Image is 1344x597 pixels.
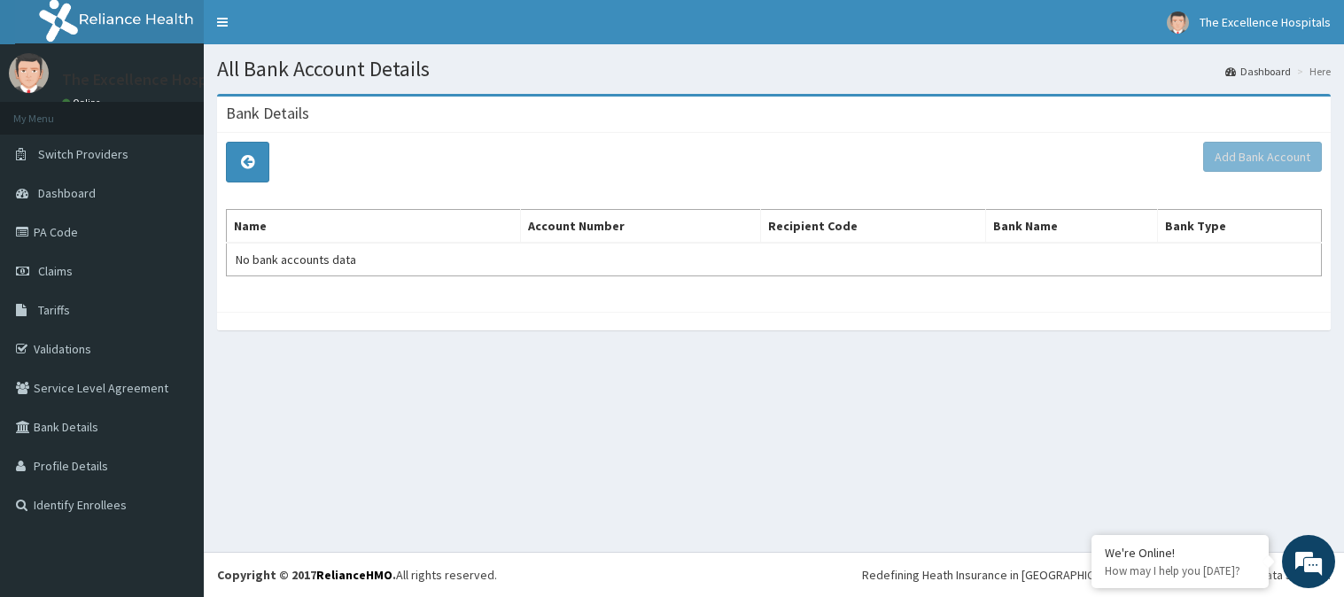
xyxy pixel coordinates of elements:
[1105,545,1255,561] div: We're Online!
[1200,14,1331,30] span: The Excellence Hospitals
[1203,142,1322,172] button: Add Bank Account
[862,566,1331,584] div: Redefining Heath Insurance in [GEOGRAPHIC_DATA] using Telemedicine and Data Science!
[1293,64,1331,79] li: Here
[236,252,356,267] span: No bank accounts data
[761,210,986,244] th: Recipient Code
[38,185,96,201] span: Dashboard
[217,58,1331,81] h1: All Bank Account Details
[1167,12,1189,34] img: User Image
[217,567,396,583] strong: Copyright © 2017 .
[38,302,70,318] span: Tariffs
[9,53,49,93] img: User Image
[1225,64,1291,79] a: Dashboard
[986,210,1158,244] th: Bank Name
[226,105,309,121] h3: Bank Details
[227,210,521,244] th: Name
[62,97,105,109] a: Online
[62,72,237,88] p: The Excellence Hospitals
[204,552,1344,597] footer: All rights reserved.
[521,210,761,244] th: Account Number
[316,567,392,583] a: RelianceHMO
[1157,210,1321,244] th: Bank Type
[38,263,73,279] span: Claims
[1105,563,1255,578] p: How may I help you today?
[38,146,128,162] span: Switch Providers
